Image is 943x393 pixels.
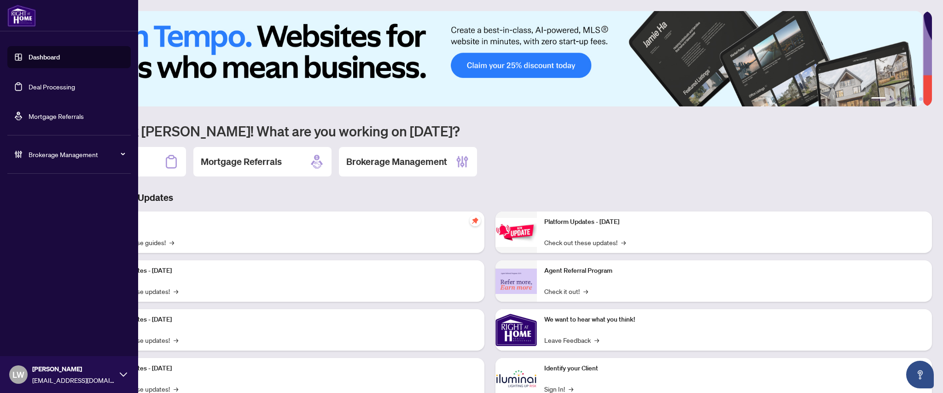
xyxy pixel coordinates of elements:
span: → [594,335,599,345]
span: pushpin [470,215,481,226]
span: → [169,237,174,247]
h1: Welcome back [PERSON_NAME]! What are you working on [DATE]? [48,122,932,140]
span: → [174,335,178,345]
a: Mortgage Referrals [29,112,84,120]
button: 2 [890,97,893,101]
p: Platform Updates - [DATE] [97,315,477,325]
button: 5 [912,97,915,101]
span: → [583,286,588,296]
img: We want to hear what you think! [495,309,537,351]
img: Slide 0 [48,11,923,106]
span: [EMAIL_ADDRESS][DOMAIN_NAME] [32,375,115,385]
button: 6 [919,97,923,101]
a: Check out these updates!→ [544,237,626,247]
a: Dashboard [29,53,60,61]
span: → [621,237,626,247]
a: Deal Processing [29,82,75,91]
button: 4 [904,97,908,101]
span: LW [12,368,24,381]
img: Platform Updates - June 23, 2025 [495,218,537,247]
p: Agent Referral Program [544,266,925,276]
a: Leave Feedback→ [544,335,599,345]
span: → [174,286,178,296]
p: Platform Updates - [DATE] [544,217,925,227]
span: [PERSON_NAME] [32,364,115,374]
p: Platform Updates - [DATE] [97,364,477,374]
button: 1 [871,97,886,101]
img: logo [7,5,36,27]
span: Brokerage Management [29,149,124,159]
p: Self-Help [97,217,477,227]
p: Identify your Client [544,364,925,374]
h2: Mortgage Referrals [201,155,282,168]
h2: Brokerage Management [346,155,447,168]
p: Platform Updates - [DATE] [97,266,477,276]
a: Check it out!→ [544,286,588,296]
h3: Brokerage & Industry Updates [48,191,932,204]
button: Open asap [906,361,934,388]
button: 3 [897,97,901,101]
img: Agent Referral Program [495,269,537,294]
p: We want to hear what you think! [544,315,925,325]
